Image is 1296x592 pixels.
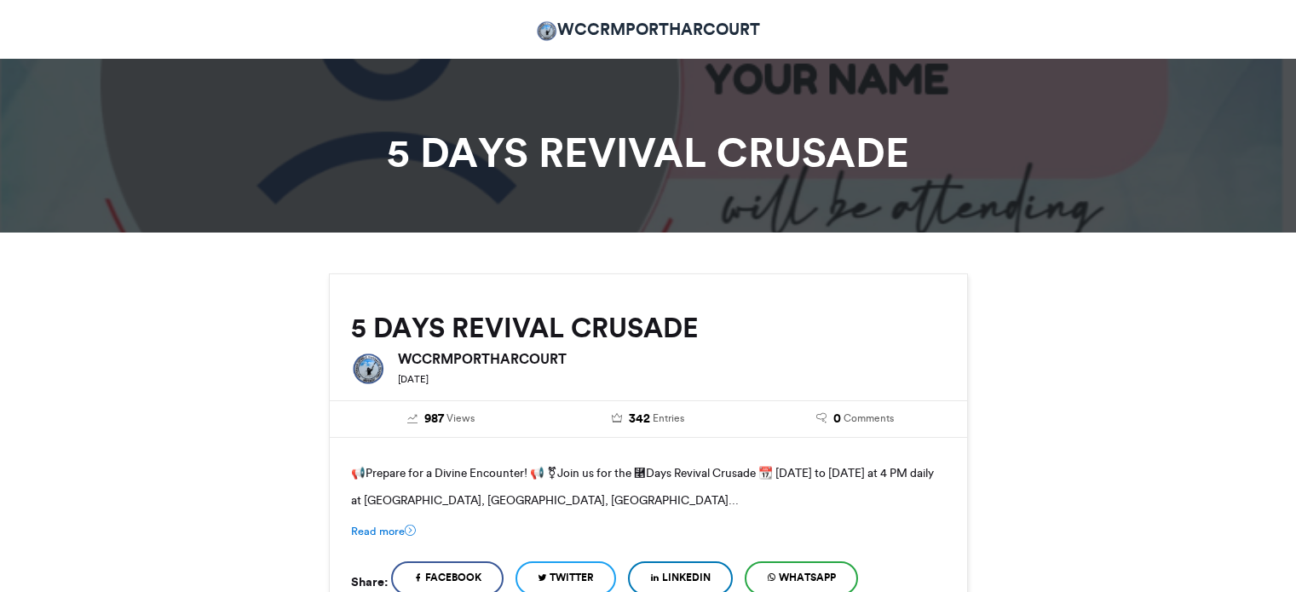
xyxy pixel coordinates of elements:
h6: WCCRMPORTHARCOURT [398,352,946,365]
span: WhatsApp [779,570,836,585]
h2: 5 DAYS REVIVAL CRUSADE [351,313,946,343]
a: 987 Views [351,410,533,428]
p: 📢Prepare for a Divine Encounter! 📢 ⚧Join us for the ⿥Days Revival Crusade 📆 [DATE] to [DATE] at 4... [351,459,946,514]
small: [DATE] [398,373,429,385]
span: Comments [844,411,894,426]
a: 0 Comments [764,410,946,428]
span: 987 [424,410,444,428]
img: Watchman Media [536,20,557,42]
span: Views [446,411,475,426]
span: 342 [629,410,650,428]
h1: 5 DAYS REVIVAL CRUSADE [176,132,1121,173]
span: Twitter [550,570,594,585]
a: 342 Entries [557,410,739,428]
span: LinkedIn [662,570,711,585]
a: Read more [351,523,416,539]
span: Facebook [425,570,481,585]
span: 0 [833,410,841,428]
img: WCCRMPORTHARCOURT [351,352,385,386]
a: WCCRMPORTHARCOURT [536,17,760,42]
span: Entries [653,411,684,426]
